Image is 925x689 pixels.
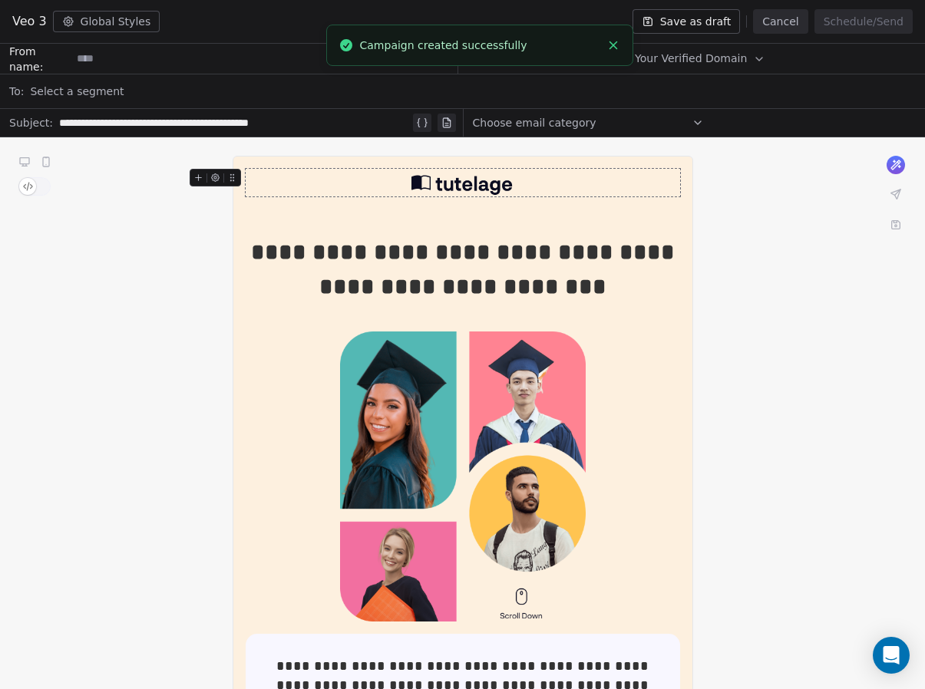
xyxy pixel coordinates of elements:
[9,84,24,99] span: To:
[9,44,71,74] span: From name:
[12,12,47,31] span: Veo 3
[598,51,747,67] span: Select Your Verified Domain
[603,35,623,55] button: Close toast
[30,84,124,99] span: Select a segment
[814,9,913,34] button: Schedule/Send
[53,11,160,32] button: Global Styles
[873,637,910,674] div: Open Intercom Messenger
[360,38,600,54] div: Campaign created successfully
[9,115,53,135] span: Subject:
[633,9,741,34] button: Save as draft
[473,115,596,130] span: Choose email category
[753,9,808,34] button: Cancel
